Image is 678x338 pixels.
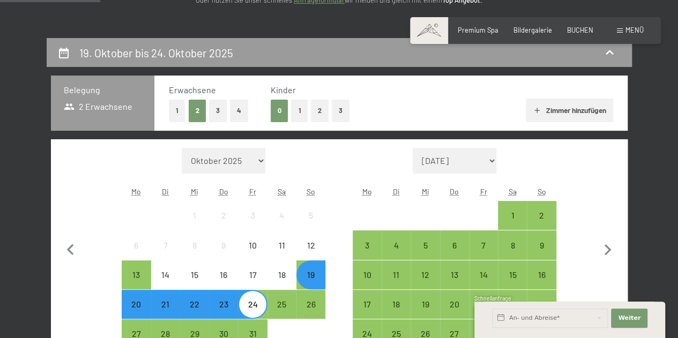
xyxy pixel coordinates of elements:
div: Anreise möglich [469,260,498,289]
div: Sun Nov 09 2025 [527,230,556,259]
div: Anreise möglich [353,290,382,319]
div: 3 [239,211,266,238]
abbr: Mittwoch [421,187,429,196]
div: Fri Oct 17 2025 [238,260,267,289]
div: 17 [354,300,381,327]
div: 6 [123,241,150,268]
div: 12 [412,271,438,297]
div: 22 [181,300,208,327]
div: Thu Nov 06 2025 [440,230,469,259]
abbr: Mittwoch [191,187,198,196]
div: 20 [441,300,468,327]
div: 11 [269,241,295,268]
div: Anreise möglich [411,260,439,289]
div: Anreise möglich [411,290,439,319]
div: 23 [210,300,237,327]
span: Menü [625,26,644,34]
div: 25 [269,300,295,327]
div: 10 [354,271,381,297]
div: Anreise möglich [267,290,296,319]
div: Fri Nov 14 2025 [469,260,498,289]
div: 26 [297,300,324,327]
div: Anreise möglich [498,290,527,319]
div: Anreise möglich [151,290,180,319]
abbr: Donnerstag [450,187,459,196]
button: 1 [291,100,308,122]
div: Wed Oct 22 2025 [180,290,209,319]
div: 1 [499,211,526,238]
div: Anreise möglich [353,260,382,289]
div: 2 [528,211,555,238]
div: Anreise möglich [527,290,556,319]
abbr: Freitag [249,187,256,196]
div: Fri Nov 21 2025 [469,290,498,319]
div: Anreise möglich [296,290,325,319]
div: Sun Oct 26 2025 [296,290,325,319]
div: 16 [210,271,237,297]
div: Anreise möglich [209,290,238,319]
div: Anreise nicht möglich [122,230,151,259]
button: 2 [189,100,206,122]
span: BUCHEN [567,26,593,34]
div: Tue Oct 07 2025 [151,230,180,259]
div: Thu Oct 09 2025 [209,230,238,259]
div: Sat Oct 11 2025 [267,230,296,259]
div: Fri Oct 24 2025 [238,290,267,319]
div: Fri Oct 03 2025 [238,201,267,230]
div: Anreise möglich [498,260,527,289]
div: Sun Oct 05 2025 [296,201,325,230]
div: Anreise nicht möglich [180,260,209,289]
div: Sun Nov 23 2025 [527,290,556,319]
div: 14 [152,271,179,297]
h2: 19. Oktober bis 24. Oktober 2025 [79,46,233,59]
div: Mon Oct 13 2025 [122,260,151,289]
div: Wed Nov 12 2025 [411,260,439,289]
div: 21 [152,300,179,327]
div: Anreise nicht möglich [238,230,267,259]
div: Sun Nov 02 2025 [527,201,556,230]
div: 24 [239,300,266,327]
div: Anreise möglich [527,201,556,230]
div: Anreise möglich [122,260,151,289]
div: 1 [181,211,208,238]
div: 11 [383,271,409,297]
div: Anreise nicht möglich [267,260,296,289]
div: Anreise nicht möglich [267,201,296,230]
div: Tue Nov 04 2025 [382,230,411,259]
a: Bildergalerie [513,26,552,34]
div: 17 [239,271,266,297]
button: Zimmer hinzufügen [526,99,613,122]
div: 5 [297,211,324,238]
div: Anreise nicht möglich [296,201,325,230]
div: Anreise möglich [498,201,527,230]
div: 5 [412,241,438,268]
div: Anreise möglich [296,260,325,289]
abbr: Dienstag [393,187,400,196]
div: 18 [383,300,409,327]
div: Mon Oct 06 2025 [122,230,151,259]
div: 8 [499,241,526,268]
div: Mon Nov 10 2025 [353,260,382,289]
h3: Belegung [64,84,142,96]
abbr: Samstag [278,187,286,196]
div: Anreise möglich [440,290,469,319]
div: Thu Nov 13 2025 [440,260,469,289]
div: Thu Oct 23 2025 [209,290,238,319]
div: 20 [123,300,150,327]
div: Thu Oct 02 2025 [209,201,238,230]
div: Fri Nov 07 2025 [469,230,498,259]
a: Premium Spa [458,26,498,34]
div: Anreise möglich [353,230,382,259]
div: 12 [297,241,324,268]
div: 15 [181,271,208,297]
div: 15 [499,271,526,297]
span: Kinder [271,85,296,95]
div: 14 [470,271,497,297]
div: 7 [470,241,497,268]
div: Anreise nicht möglich [209,230,238,259]
button: 4 [230,100,248,122]
div: Tue Oct 21 2025 [151,290,180,319]
button: 3 [332,100,349,122]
